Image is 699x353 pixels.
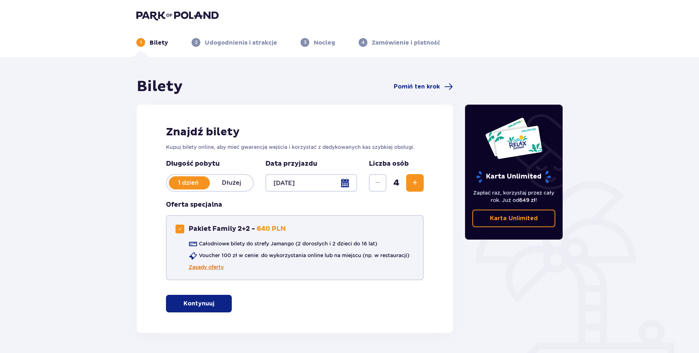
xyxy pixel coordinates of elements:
p: Kontynuuj [184,300,214,308]
span: 4 [388,177,405,188]
p: Całodniowe bilety do strefy Jamango (2 dorosłych i 2 dzieci do 16 lat) [199,240,377,247]
p: Długość pobytu [166,159,254,168]
p: 640 PLN [257,225,286,233]
p: Zamówienie i płatność [372,39,440,47]
div: 1Bilety [136,38,168,47]
p: 1 [140,39,142,46]
h1: Bilety [137,78,183,96]
img: Dwie karty całoroczne do Suntago z napisem 'UNLIMITED RELAX', na białym tle z tropikalnymi liśćmi... [485,117,543,159]
p: Liczba osób [369,159,409,168]
span: 649 zł [519,197,536,203]
p: Nocleg [314,39,335,47]
div: 2Udogodnienia i atrakcje [192,38,277,47]
p: Kupuj bilety online, aby mieć gwarancję wejścia i korzystać z dedykowanych kas szybkiej obsługi. [166,143,424,151]
p: Pakiet Family 2+2 - [189,225,255,233]
p: Udogodnienia i atrakcje [205,39,277,47]
a: Zasady oferty [189,263,224,271]
p: Voucher 100 zł w cenie: do wykorzystania online lub na miejscu (np. w restauracji) [199,252,409,259]
button: Kontynuuj [166,295,232,312]
p: Zapłać raz, korzystaj przez cały rok. Już od ! [472,189,556,204]
button: Zmniejsz [369,174,386,192]
div: 3Nocleg [301,38,335,47]
span: Pomiń ten krok [394,83,440,91]
img: Park of Poland logo [136,10,219,20]
p: 2 [195,39,197,46]
a: Karta Unlimited [472,210,556,227]
p: Karta Unlimited [490,214,538,222]
p: Data przyjazdu [265,159,317,168]
button: Zwiększ [406,174,424,192]
p: 1 dzień [167,179,210,187]
p: Karta Unlimited [476,170,552,183]
p: Dłużej [210,179,253,187]
div: 4Zamówienie i płatność [359,38,440,47]
h2: Znajdź bilety [166,125,424,139]
p: 3 [304,39,306,46]
p: Bilety [150,39,168,47]
h3: Oferta specjalna [166,200,222,209]
p: 4 [362,39,364,46]
a: Pomiń ten krok [394,82,453,91]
